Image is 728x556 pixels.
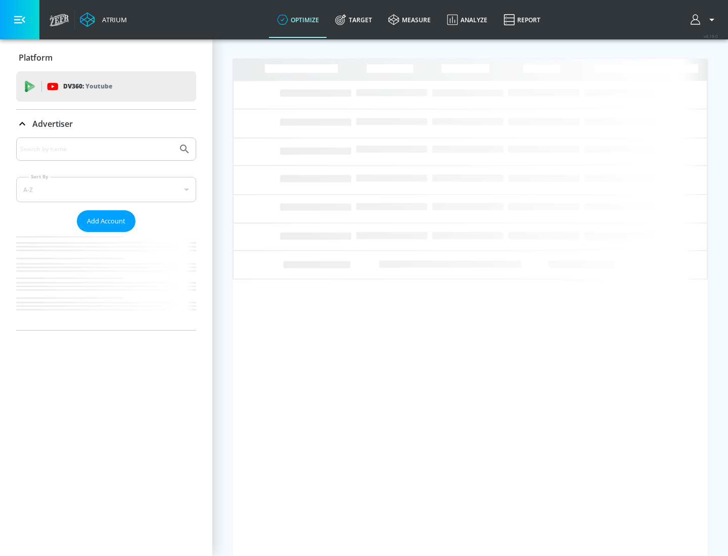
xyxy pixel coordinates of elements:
div: Advertiser [16,110,196,138]
div: DV360: Youtube [16,71,196,102]
div: Advertiser [16,137,196,330]
p: Advertiser [32,118,73,129]
a: Atrium [80,12,127,27]
input: Search by name [20,143,173,156]
span: Add Account [87,215,125,227]
button: Add Account [77,210,135,232]
nav: list of Advertiser [16,232,196,330]
a: Target [327,2,380,38]
span: v 4.19.0 [704,33,718,39]
div: Atrium [98,15,127,24]
a: Analyze [439,2,495,38]
a: Report [495,2,549,38]
p: DV360: [63,81,112,92]
a: measure [380,2,439,38]
p: Platform [19,52,53,63]
div: Platform [16,43,196,72]
div: A-Z [16,177,196,202]
p: Youtube [85,81,112,91]
a: optimize [269,2,327,38]
label: Sort By [29,173,51,180]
